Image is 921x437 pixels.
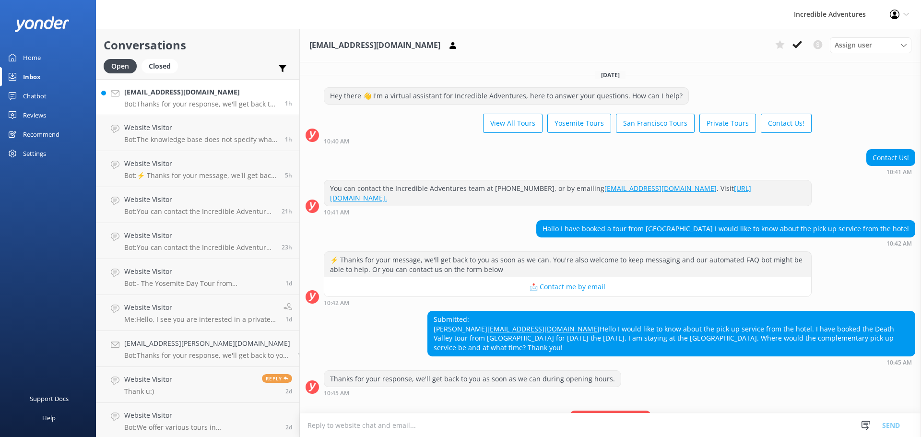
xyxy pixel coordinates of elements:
[96,223,299,259] a: Website VisitorBot:You can contact the Incredible Adventures team at [PHONE_NUMBER], or by emaili...
[285,99,292,107] span: Oct 02 2025 09:45am (UTC -07:00) America/Los_Angeles
[487,324,600,333] a: [EMAIL_ADDRESS][DOMAIN_NAME]
[835,40,872,50] span: Assign user
[124,194,274,205] h4: Website Visitor
[536,240,915,247] div: Oct 02 2025 09:42am (UTC -07:00) America/Los_Angeles
[124,338,290,349] h4: [EMAIL_ADDRESS][PERSON_NAME][DOMAIN_NAME]
[699,114,756,133] button: Private Tours
[886,241,912,247] strong: 10:42 AM
[285,315,292,323] span: Sep 30 2025 12:05pm (UTC -07:00) America/Los_Angeles
[604,184,717,193] a: [EMAIL_ADDRESS][DOMAIN_NAME]
[866,168,915,175] div: Oct 02 2025 09:41am (UTC -07:00) America/Los_Angeles
[96,151,299,187] a: Website VisitorBot:⚡ Thanks for your message, we'll get back to you as soon as we can. You're als...
[96,79,299,115] a: [EMAIL_ADDRESS][DOMAIN_NAME]Bot:Thanks for your response, we'll get back to you as soon as we can...
[124,410,278,421] h4: Website Visitor
[262,374,292,383] span: Reply
[324,252,811,277] div: ⚡ Thanks for your message, we'll get back to you as soon as we can. You're also welcome to keep m...
[324,180,811,206] div: You can contact the Incredible Adventures team at [PHONE_NUMBER], or by emailing . Visit
[96,367,299,403] a: Website VisitorThank u:)Reply2d
[282,207,292,215] span: Oct 01 2025 01:09pm (UTC -07:00) America/Los_Angeles
[324,300,349,306] strong: 10:42 AM
[124,122,278,133] h4: Website Visitor
[23,67,41,86] div: Inbox
[124,279,278,288] p: Bot: - The Yosemite Day Tour from [GEOGRAPHIC_DATA] focuses on [PERSON_NAME]’s majestic [PERSON_N...
[324,139,349,144] strong: 10:40 AM
[309,39,440,52] h3: [EMAIL_ADDRESS][DOMAIN_NAME]
[285,387,292,395] span: Sep 30 2025 10:56am (UTC -07:00) America/Los_Angeles
[124,100,278,108] p: Bot: Thanks for your response, we'll get back to you as soon as we can during opening hours.
[427,359,915,366] div: Oct 02 2025 09:45am (UTC -07:00) America/Los_Angeles
[547,114,611,133] button: Yosemite Tours
[285,279,292,287] span: Sep 30 2025 02:37pm (UTC -07:00) America/Los_Angeles
[124,387,172,396] p: Thank u:)
[30,389,69,408] div: Support Docs
[42,408,56,427] div: Help
[23,86,47,106] div: Chatbot
[324,390,349,396] strong: 10:45 AM
[330,184,751,202] a: [URL][DOMAIN_NAME].
[23,106,46,125] div: Reviews
[324,88,688,104] div: Hey there 👋 I'm a virtual assistant for Incredible Adventures, here to answer your questions. How...
[124,243,274,252] p: Bot: You can contact the Incredible Adventures team at [PHONE_NUMBER], or by emailing [EMAIL_ADDR...
[124,135,278,144] p: Bot: The knowledge base does not specify what to wear for the Yosemite and Giant Sequoias Day Tou...
[124,230,274,241] h4: Website Visitor
[124,423,278,432] p: Bot: We offer various tours in [GEOGRAPHIC_DATA]! Check out all our Yosemite Tours at [URL][DOMAI...
[124,351,290,360] p: Bot: Thanks for your response, we'll get back to you as soon as we can during opening hours.
[324,209,812,215] div: Oct 02 2025 09:41am (UTC -07:00) America/Los_Angeles
[96,259,299,295] a: Website VisitorBot:- The Yosemite Day Tour from [GEOGRAPHIC_DATA] focuses on [PERSON_NAME]’s maje...
[324,299,812,306] div: Oct 02 2025 09:42am (UTC -07:00) America/Los_Angeles
[285,135,292,143] span: Oct 02 2025 09:37am (UTC -07:00) America/Los_Angeles
[570,411,651,423] span: Team member online
[142,59,178,73] div: Closed
[14,16,70,32] img: yonder-white-logo.png
[124,302,276,313] h4: Website Visitor
[124,266,278,277] h4: Website Visitor
[124,158,278,169] h4: Website Visitor
[282,243,292,251] span: Oct 01 2025 11:27am (UTC -07:00) America/Los_Angeles
[537,221,915,237] div: Hallo I have booked a tour from [GEOGRAPHIC_DATA] I would like to know about the pick up service ...
[324,138,812,144] div: Oct 02 2025 09:40am (UTC -07:00) America/Los_Angeles
[124,315,276,324] p: Me: Hello, I see you are interested in a private tour? Please let me know if I can help. You can ...
[124,87,278,97] h4: [EMAIL_ADDRESS][DOMAIN_NAME]
[104,59,137,73] div: Open
[297,351,304,359] span: Sep 30 2025 11:49am (UTC -07:00) America/Los_Angeles
[23,125,59,144] div: Recommend
[104,36,292,54] h2: Conversations
[867,150,915,166] div: Contact Us!
[595,71,626,79] span: [DATE]
[285,171,292,179] span: Oct 02 2025 05:24am (UTC -07:00) America/Los_Angeles
[96,187,299,223] a: Website VisitorBot:You can contact the Incredible Adventures team at [PHONE_NUMBER], or by emaili...
[761,114,812,133] button: Contact Us!
[886,169,912,175] strong: 10:41 AM
[830,37,911,53] div: Assign User
[96,295,299,331] a: Website VisitorMe:Hello, I see you are interested in a private tour? Please let me know if I can ...
[324,371,621,387] div: Thanks for your response, we'll get back to you as soon as we can during opening hours.
[483,114,543,133] button: View All Tours
[23,144,46,163] div: Settings
[142,60,183,71] a: Closed
[124,171,278,180] p: Bot: ⚡ Thanks for your message, we'll get back to you as soon as we can. You're also welcome to k...
[285,423,292,431] span: Sep 30 2025 01:29am (UTC -07:00) America/Los_Angeles
[124,207,274,216] p: Bot: You can contact the Incredible Adventures team at [PHONE_NUMBER], or by emailing [EMAIL_ADDR...
[96,331,299,367] a: [EMAIL_ADDRESS][PERSON_NAME][DOMAIN_NAME]Bot:Thanks for your response, we'll get back to you as s...
[324,390,621,396] div: Oct 02 2025 09:45am (UTC -07:00) America/Los_Angeles
[124,374,172,385] h4: Website Visitor
[428,311,915,355] div: Submitted: [PERSON_NAME] Hello I would like to know about the pick up service from the hotel. I h...
[23,48,41,67] div: Home
[616,114,695,133] button: San Francisco Tours
[96,115,299,151] a: Website VisitorBot:The knowledge base does not specify what to wear for the Yosemite and Giant Se...
[886,360,912,366] strong: 10:45 AM
[104,60,142,71] a: Open
[324,277,811,296] button: 📩 Contact me by email
[324,210,349,215] strong: 10:41 AM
